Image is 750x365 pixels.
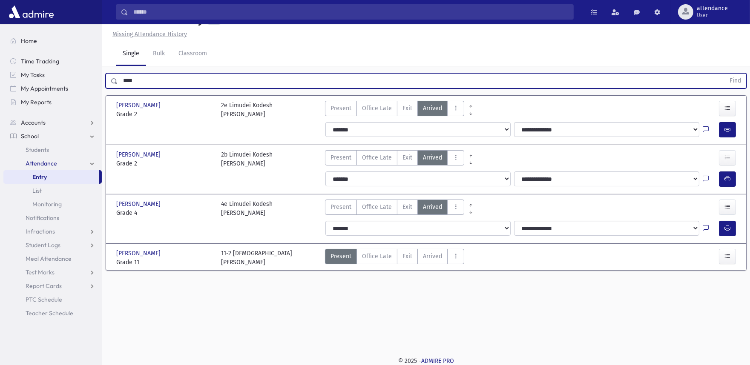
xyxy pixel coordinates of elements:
span: Accounts [21,119,46,126]
span: [PERSON_NAME] [116,200,162,208]
span: Exit [402,252,412,261]
span: Present [330,153,351,162]
a: Bulk [146,42,172,66]
span: Office Late [362,202,392,211]
span: Meal Attendance [26,255,72,262]
span: Attendance [26,160,57,167]
span: Home [21,37,37,45]
span: List [32,187,42,194]
a: Monitoring [3,197,102,211]
span: Teacher Schedule [26,309,73,317]
span: Office Late [362,252,392,261]
span: My Reports [21,98,52,106]
div: 4e Limudei Kodesh [PERSON_NAME] [221,200,273,217]
span: attendance [697,5,728,12]
a: Teacher Schedule [3,306,102,320]
a: Missing Attendance History [109,31,187,38]
span: School [21,132,39,140]
span: Grade 4 [116,208,213,217]
span: [PERSON_NAME] [116,150,162,159]
a: Home [3,34,102,48]
div: 11-2 [DEMOGRAPHIC_DATA] [PERSON_NAME] [221,249,292,267]
span: PTC Schedule [26,296,62,303]
span: Exit [402,153,412,162]
a: Students [3,143,102,157]
a: Report Cards [3,279,102,293]
span: Entry [32,173,47,181]
input: Search [128,4,573,20]
span: Arrived [423,153,442,162]
u: Missing Attendance History [112,31,187,38]
a: Single [116,42,146,66]
div: 2e Limudei Kodesh [PERSON_NAME] [221,101,273,119]
div: AttTypes [325,249,464,267]
div: AttTypes [325,101,464,119]
span: Students [26,146,49,154]
a: My Tasks [3,68,102,82]
span: Time Tracking [21,57,59,65]
a: My Appointments [3,82,102,95]
span: Present [330,104,351,113]
span: My Appointments [21,85,68,92]
a: PTC Schedule [3,293,102,306]
a: Notifications [3,211,102,225]
a: List [3,184,102,197]
a: Meal Attendance [3,252,102,265]
span: Infractions [26,228,55,235]
a: Entry [3,170,99,184]
a: Student Logs [3,238,102,252]
span: Monitoring [32,200,62,208]
span: My Tasks [21,71,45,79]
span: Arrived [423,202,442,211]
span: Present [330,252,351,261]
span: Office Late [362,153,392,162]
div: AttTypes [325,150,464,168]
div: AttTypes [325,200,464,217]
button: Find [724,74,746,88]
span: Office Late [362,104,392,113]
span: Arrived [423,104,442,113]
span: Test Marks [26,268,55,276]
span: Exit [402,202,412,211]
a: Classroom [172,42,214,66]
a: Infractions [3,225,102,238]
span: Present [330,202,351,211]
a: Attendance [3,157,102,170]
a: My Reports [3,95,102,109]
span: Report Cards [26,282,62,290]
a: Time Tracking [3,54,102,68]
a: Test Marks [3,265,102,279]
img: AdmirePro [7,3,56,20]
span: User [697,12,728,19]
span: [PERSON_NAME] [116,101,162,110]
span: Grade 11 [116,258,213,267]
span: Arrived [423,252,442,261]
a: School [3,129,102,143]
span: Grade 2 [116,159,213,168]
span: Student Logs [26,241,60,249]
span: Grade 2 [116,110,213,119]
span: Notifications [26,214,59,222]
span: Exit [402,104,412,113]
a: Accounts [3,116,102,129]
div: 2b Limudei Kodesh [PERSON_NAME] [221,150,273,168]
span: [PERSON_NAME] [116,249,162,258]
